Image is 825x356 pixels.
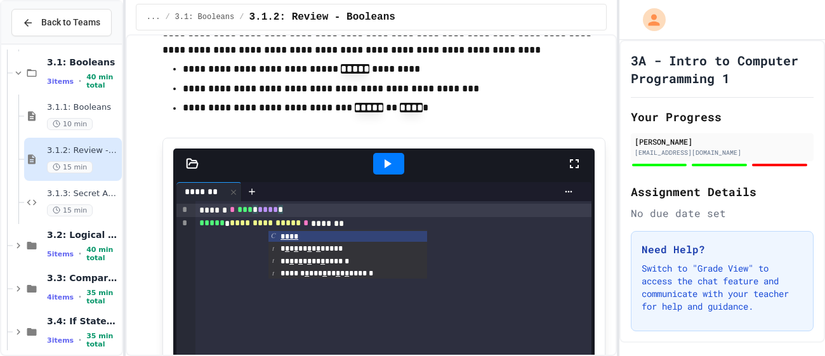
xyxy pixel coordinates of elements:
[86,246,119,262] span: 40 min total
[47,102,119,113] span: 3.1.1: Booleans
[175,12,235,22] span: 3.1: Booleans
[165,12,169,22] span: /
[79,335,81,345] span: •
[642,262,803,313] p: Switch to "Grade View" to access the chat feature and communicate with your teacher for help and ...
[47,161,93,173] span: 15 min
[47,229,119,241] span: 3.2: Logical Operators
[47,56,119,68] span: 3.1: Booleans
[79,76,81,86] span: •
[47,204,93,216] span: 15 min
[79,292,81,302] span: •
[47,293,74,301] span: 4 items
[642,242,803,257] h3: Need Help?
[631,108,814,126] h2: Your Progress
[635,148,810,157] div: [EMAIL_ADDRESS][DOMAIN_NAME]
[86,332,119,348] span: 35 min total
[631,51,814,87] h1: 3A - Intro to Computer Programming 1
[47,272,119,284] span: 3.3: Comparison Operators
[41,16,100,29] span: Back to Teams
[47,315,119,327] span: 3.4: If Statements
[631,206,814,221] div: No due date set
[47,145,119,156] span: 3.1.2: Review - Booleans
[11,9,112,36] button: Back to Teams
[268,230,427,279] ul: Completions
[47,118,93,130] span: 10 min
[47,188,119,199] span: 3.1.3: Secret Access
[631,183,814,201] h2: Assignment Details
[47,336,74,345] span: 3 items
[239,12,244,22] span: /
[47,250,74,258] span: 5 items
[47,77,74,86] span: 3 items
[630,5,669,34] div: My Account
[635,136,810,147] div: [PERSON_NAME]
[249,10,395,25] span: 3.1.2: Review - Booleans
[79,249,81,259] span: •
[86,73,119,89] span: 40 min total
[86,289,119,305] span: 35 min total
[147,12,161,22] span: ...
